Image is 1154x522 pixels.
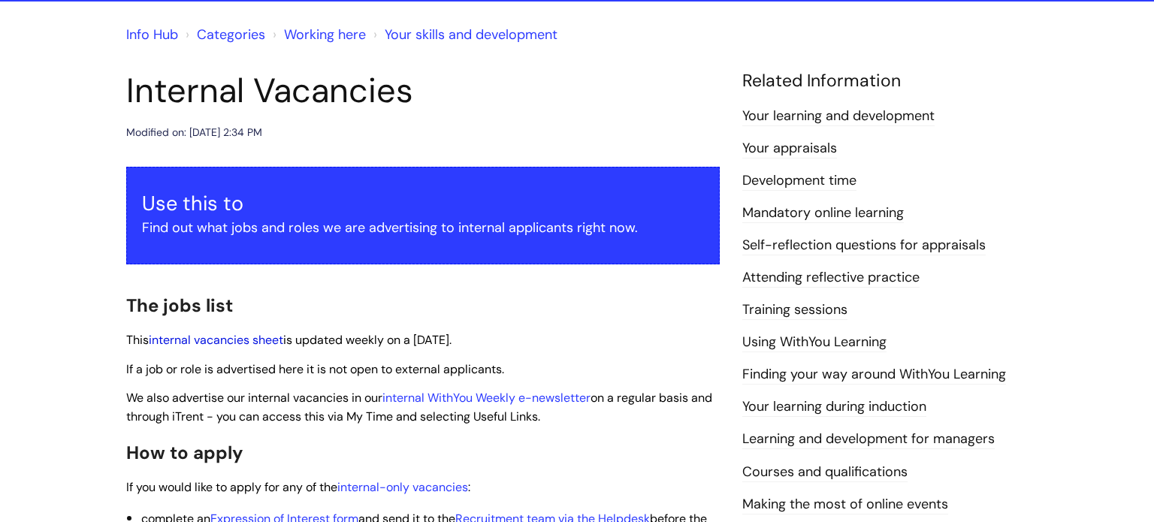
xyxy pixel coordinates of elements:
[742,365,1006,385] a: Finding your way around WithYou Learning
[742,495,948,514] a: Making the most of online events
[142,216,704,240] p: Find out what jobs and roles we are advertising to internal applicants right now.
[126,26,178,44] a: Info Hub
[126,390,712,424] span: We also advertise our internal vacancies in our on a regular basis and through iTrent - you can a...
[149,332,283,348] a: internal vacancies sheet
[142,192,704,216] h3: Use this to
[742,268,920,288] a: Attending reflective practice
[126,441,243,464] span: How to apply
[742,71,1028,92] h4: Related Information
[126,361,504,377] span: If a job or role is advertised here it is not open to external applicants.
[182,23,265,47] li: Solution home
[126,71,720,111] h1: Internal Vacancies
[370,23,557,47] li: Your skills and development
[269,23,366,47] li: Working here
[742,107,935,126] a: Your learning and development
[742,236,986,255] a: Self-reflection questions for appraisals
[126,479,470,495] span: If you would like to apply for any of the :
[742,397,926,417] a: Your learning during induction
[337,479,468,495] a: internal-only vacancies
[742,333,887,352] a: Using WithYou Learning
[385,26,557,44] a: Your skills and development
[284,26,366,44] a: Working here
[126,123,262,142] div: Modified on: [DATE] 2:34 PM
[742,463,908,482] a: Courses and qualifications
[197,26,265,44] a: Categories
[382,390,591,406] a: internal WithYou Weekly e-newsletter
[126,294,233,317] span: The jobs list
[126,332,452,348] span: This is updated weekly on a [DATE].
[742,300,847,320] a: Training sessions
[742,139,837,158] a: Your appraisals
[742,430,995,449] a: Learning and development for managers
[742,171,856,191] a: Development time
[742,204,904,223] a: Mandatory online learning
